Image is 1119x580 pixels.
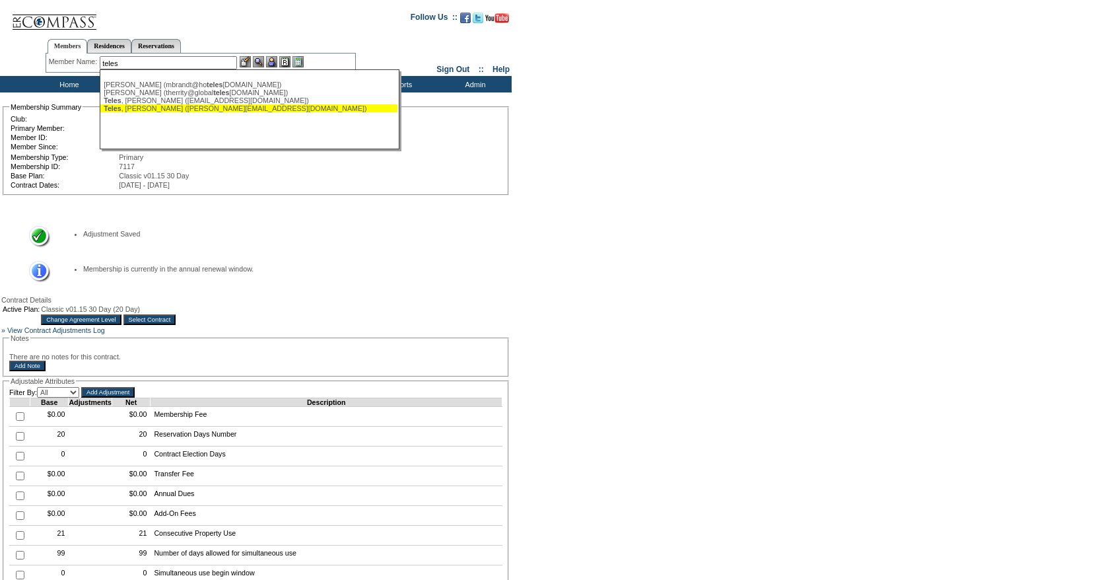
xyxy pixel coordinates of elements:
span: :: [479,65,484,74]
td: Contract Dates: [11,181,118,189]
input: Add Adjustment [81,387,135,398]
input: Add Note [9,361,46,371]
td: Consecutive Property Use [151,526,502,546]
td: Filter By: [9,387,79,398]
td: Club: [11,115,125,123]
td: Add-On Fees [151,506,502,526]
img: Compass Home [11,3,97,30]
a: Members [48,39,88,54]
img: View [253,56,264,67]
span: Teles [104,104,121,112]
td: $0.00 [30,486,69,506]
div: , [PERSON_NAME] ([EMAIL_ADDRESS][DOMAIN_NAME]) [104,96,394,104]
td: Description [151,398,502,407]
div: [PERSON_NAME] (mbrandt@ho [DOMAIN_NAME]) [104,81,394,89]
img: Information Message [20,261,50,283]
td: Adjustments [69,398,112,407]
span: Classic v01.15 30 Day [119,172,189,180]
a: Follow us on Twitter [473,17,483,24]
span: teles [213,89,229,96]
span: There are no notes for this contract. [9,353,121,361]
span: Primary [119,153,143,161]
input: Change Agreement Level [41,314,121,325]
td: Membership Fee [151,407,502,427]
li: Membership is currently in the annual renewal window. [83,265,489,273]
td: Net [112,398,150,407]
td: Membership Type: [11,153,118,161]
td: Membership ID: [11,163,118,170]
td: Base Plan: [11,172,118,180]
img: Success Message [20,226,50,248]
td: Home [30,76,106,92]
div: Member Name: [49,56,100,67]
td: $0.00 [112,466,150,486]
td: 20 [30,427,69,447]
a: Residences [87,39,131,53]
img: Subscribe to our YouTube Channel [485,13,509,23]
a: Become our fan on Facebook [460,17,471,24]
legend: Membership Summary [9,103,83,111]
td: Contract Election Days [151,447,502,466]
td: Active Plan: [3,305,40,313]
legend: Notes [9,334,30,342]
td: $0.00 [112,407,150,427]
td: 21 [112,526,150,546]
img: b_calculator.gif [292,56,304,67]
img: Become our fan on Facebook [460,13,471,23]
a: Reservations [131,39,181,53]
input: Select Contract [123,314,176,325]
td: 0 [112,447,150,466]
td: 21 [30,526,69,546]
img: Reservations [279,56,290,67]
td: 99 [112,546,150,565]
li: Adjustment Saved [83,230,489,238]
a: » View Contract Adjustments Log [1,326,105,334]
td: Member Since: [11,143,125,151]
span: [DATE] - [DATE] [119,181,170,189]
img: Impersonate [266,56,277,67]
td: $0.00 [30,407,69,427]
td: $0.00 [112,506,150,526]
td: Transfer Fee [151,466,502,486]
td: Annual Dues [151,486,502,506]
span: Classic v01.15 30 Day (20 Day) [41,305,140,313]
div: , [PERSON_NAME] ([PERSON_NAME][EMAIL_ADDRESS][DOMAIN_NAME]) [104,104,394,112]
a: Sign Out [436,65,469,74]
span: Teles [104,96,121,104]
td: 0 [30,447,69,466]
td: Number of days allowed for simultaneous use [151,546,502,565]
td: $0.00 [30,506,69,526]
div: [PERSON_NAME] (therrity@global [DOMAIN_NAME]) [104,89,394,96]
td: Follow Us :: [411,11,458,27]
td: $0.00 [112,486,150,506]
td: 20 [112,427,150,447]
div: Contract Details [1,296,510,304]
img: Follow us on Twitter [473,13,483,23]
td: $0.00 [30,466,69,486]
td: 99 [30,546,69,565]
a: Help [492,65,510,74]
span: 7117 [119,163,135,170]
td: Base [30,398,69,407]
legend: Adjustable Attributes [9,377,76,385]
img: b_edit.gif [240,56,251,67]
td: Member ID: [11,133,125,141]
td: Primary Member: [11,124,125,132]
td: Admin [436,76,512,92]
span: teles [207,81,222,89]
a: Subscribe to our YouTube Channel [485,17,509,24]
td: Reservation Days Number [151,427,502,447]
